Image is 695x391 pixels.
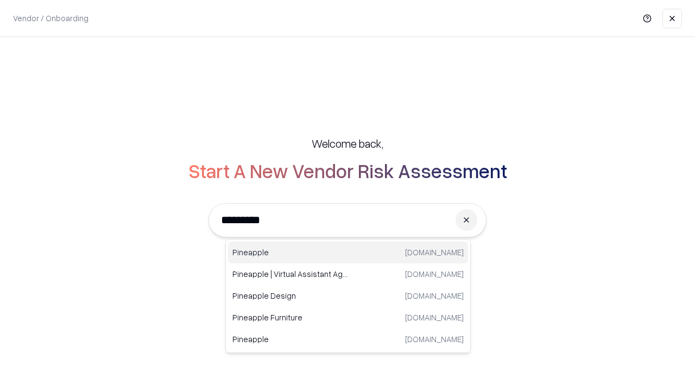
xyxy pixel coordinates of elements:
p: [DOMAIN_NAME] [405,312,464,323]
div: Suggestions [225,239,471,353]
h5: Welcome back, [312,136,383,151]
p: Pineapple Furniture [232,312,348,323]
p: Pineapple | Virtual Assistant Agency [232,268,348,280]
p: [DOMAIN_NAME] [405,268,464,280]
p: [DOMAIN_NAME] [405,333,464,345]
p: [DOMAIN_NAME] [405,247,464,258]
p: Vendor / Onboarding [13,12,89,24]
p: Pineapple Design [232,290,348,301]
p: Pineapple [232,333,348,345]
h2: Start A New Vendor Risk Assessment [188,160,507,181]
p: [DOMAIN_NAME] [405,290,464,301]
p: Pineapple [232,247,348,258]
